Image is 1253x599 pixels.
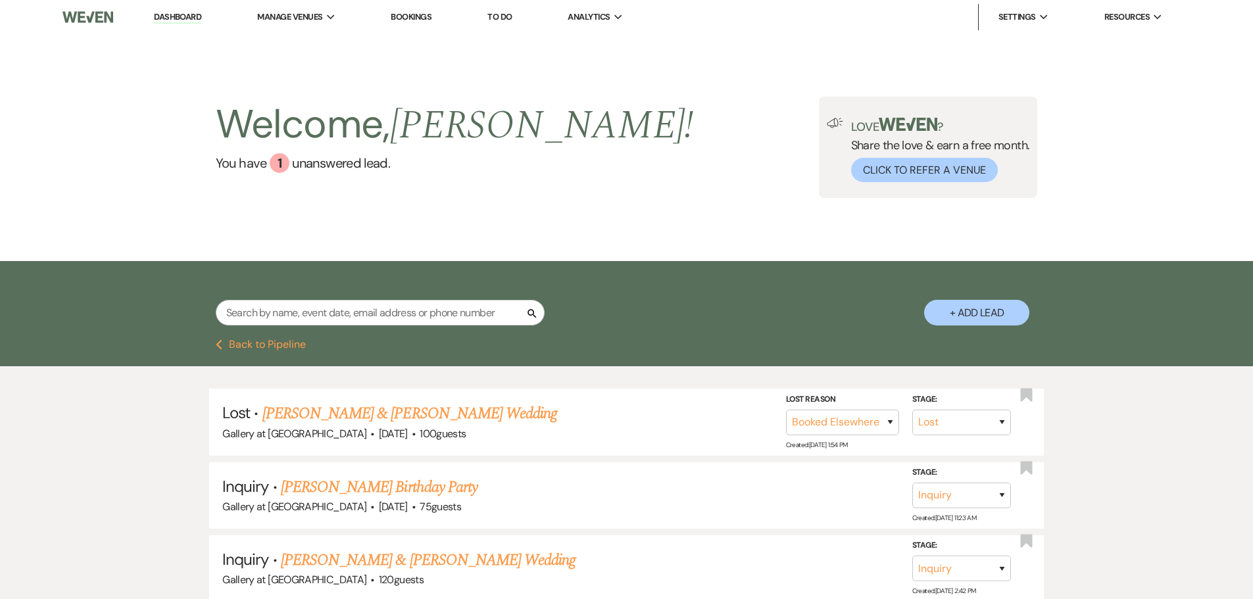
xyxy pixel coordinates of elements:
[379,573,424,587] span: 120 guests
[912,393,1011,407] label: Stage:
[487,11,512,22] a: To Do
[222,573,366,587] span: Gallery at [GEOGRAPHIC_DATA]
[786,393,899,407] label: Lost Reason
[843,118,1030,182] div: Share the love & earn a free month.
[62,3,112,31] img: Weven Logo
[281,548,576,572] a: [PERSON_NAME] & [PERSON_NAME] Wedding
[420,500,461,514] span: 75 guests
[851,158,998,182] button: Click to Refer a Venue
[851,118,1030,133] p: Love ?
[379,500,408,514] span: [DATE]
[912,514,976,522] span: Created: [DATE] 11:23 AM
[1104,11,1150,24] span: Resources
[786,441,848,449] span: Created: [DATE] 1:54 PM
[879,118,937,131] img: weven-logo-green.svg
[420,427,466,441] span: 100 guests
[216,300,545,325] input: Search by name, event date, email address or phone number
[222,427,366,441] span: Gallery at [GEOGRAPHIC_DATA]
[222,476,268,496] span: Inquiry
[827,118,843,128] img: loud-speaker-illustration.svg
[216,153,694,173] a: You have 1 unanswered lead.
[912,539,1011,553] label: Stage:
[257,11,322,24] span: Manage Venues
[222,549,268,569] span: Inquiry
[216,339,306,350] button: Back to Pipeline
[924,300,1029,325] button: + Add Lead
[391,11,431,22] a: Bookings
[270,153,289,173] div: 1
[216,97,694,153] h2: Welcome,
[998,11,1036,24] span: Settings
[222,500,366,514] span: Gallery at [GEOGRAPHIC_DATA]
[262,402,557,425] a: [PERSON_NAME] & [PERSON_NAME] Wedding
[154,11,201,24] a: Dashboard
[379,427,408,441] span: [DATE]
[912,587,976,595] span: Created: [DATE] 2:42 PM
[912,466,1011,480] label: Stage:
[568,11,610,24] span: Analytics
[281,475,478,499] a: [PERSON_NAME] Birthday Party
[390,95,694,156] span: [PERSON_NAME] !
[222,402,250,423] span: Lost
